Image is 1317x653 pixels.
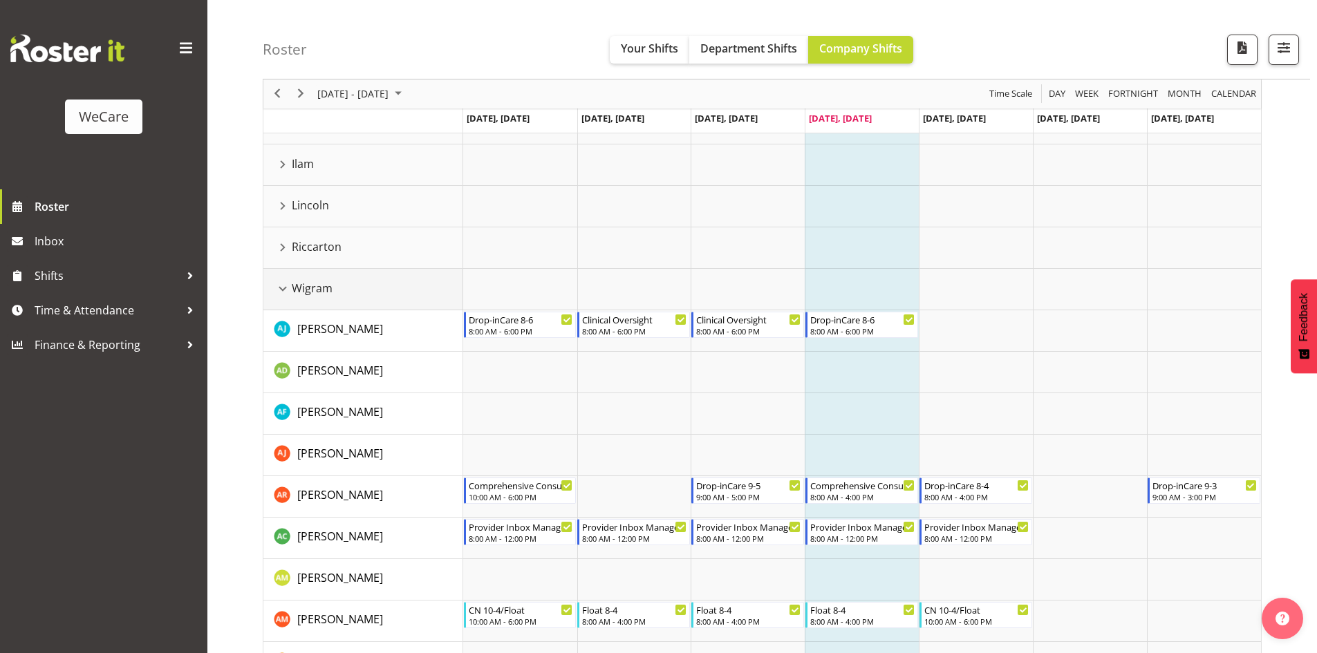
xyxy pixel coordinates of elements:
span: [DATE], [DATE] [695,112,758,124]
td: Ashley Mendoza resource [263,600,463,642]
div: Drop-inCare 9-3 [1152,478,1257,492]
img: Rosterit website logo [10,35,124,62]
div: Andrea Ramirez"s event - Drop-inCare 8-4 Begin From Friday, September 19, 2025 at 8:00:00 AM GMT+... [919,477,1032,504]
div: Ashley Mendoza"s event - Float 8-4 Begin From Tuesday, September 16, 2025 at 8:00:00 AM GMT+12:00... [577,602,690,628]
div: Andrew Casburn"s event - Provider Inbox Management Begin From Tuesday, September 16, 2025 at 8:00... [577,519,690,545]
div: 8:00 AM - 12:00 PM [696,533,801,544]
div: Ashley Mendoza"s event - Float 8-4 Begin From Thursday, September 18, 2025 at 8:00:00 AM GMT+12:0... [805,602,918,628]
a: [PERSON_NAME] [297,404,383,420]
span: Week [1074,86,1100,103]
a: [PERSON_NAME] [297,321,383,337]
div: 8:00 AM - 6:00 PM [582,325,686,337]
div: Float 8-4 [582,603,686,616]
div: Drop-inCare 9-5 [696,478,801,492]
div: previous period [265,79,289,108]
div: Float 8-4 [810,603,915,616]
div: Ashley Mendoza"s event - CN 10-4/Float Begin From Monday, September 15, 2025 at 10:00:00 AM GMT+1... [464,602,577,628]
div: Comprehensive Consult 10-6 [469,478,573,492]
span: [DATE], [DATE] [581,112,644,124]
button: Time Scale [987,86,1035,103]
div: 10:00 AM - 6:00 PM [469,491,573,502]
div: AJ Jones"s event - Clinical Oversight Begin From Tuesday, September 16, 2025 at 8:00:00 AM GMT+12... [577,312,690,338]
span: [DATE], [DATE] [1037,112,1100,124]
span: Time & Attendance [35,300,180,321]
div: 8:00 AM - 4:00 PM [810,491,915,502]
div: Clinical Oversight [696,312,801,326]
div: 10:00 AM - 6:00 PM [469,616,573,627]
div: 8:00 AM - 4:00 PM [696,616,801,627]
img: help-xxl-2.png [1276,612,1289,625]
div: 8:00 AM - 6:00 PM [469,325,573,337]
div: AJ Jones"s event - Drop-inCare 8-6 Begin From Thursday, September 18, 2025 at 8:00:00 AM GMT+12:0... [805,312,918,338]
span: Department Shifts [700,41,797,56]
button: Feedback - Show survey [1291,279,1317,373]
td: Amy Johannsen resource [263,435,463,476]
div: WeCare [79,106,129,127]
span: Fortnight [1107,86,1159,103]
a: [PERSON_NAME] [297,486,383,503]
span: [DATE], [DATE] [923,112,986,124]
td: Andrew Casburn resource [263,518,463,559]
td: Wigram resource [263,269,463,310]
span: [DATE], [DATE] [1151,112,1214,124]
div: Andrea Ramirez"s event - Comprehensive Consult 8-4 Begin From Thursday, September 18, 2025 at 8:0... [805,477,918,504]
button: Month [1209,86,1259,103]
span: Riccarton [292,238,342,255]
div: 8:00 AM - 4:00 PM [582,616,686,627]
span: [DATE], [DATE] [809,112,872,124]
span: Month [1166,86,1203,103]
span: calendar [1210,86,1258,103]
div: Andrea Ramirez"s event - Comprehensive Consult 10-6 Begin From Monday, September 15, 2025 at 10:0... [464,477,577,504]
div: 9:00 AM - 5:00 PM [696,491,801,502]
div: Provider Inbox Management [696,520,801,533]
div: CN 10-4/Float [469,603,573,616]
button: Next [292,86,310,103]
div: Ashley Mendoza"s event - CN 10-4/Float Begin From Friday, September 19, 2025 at 10:00:00 AM GMT+1... [919,602,1032,628]
span: Ilam [292,155,314,172]
div: Drop-inCare 8-4 [924,478,1029,492]
div: Andrea Ramirez"s event - Drop-inCare 9-5 Begin From Wednesday, September 17, 2025 at 9:00:00 AM G... [691,477,804,504]
a: [PERSON_NAME] [297,611,383,627]
td: Ilam resource [263,144,463,186]
td: Alex Ferguson resource [263,393,463,435]
a: [PERSON_NAME] [297,445,383,462]
button: Company Shifts [808,36,913,64]
div: Drop-inCare 8-6 [810,312,915,326]
span: [PERSON_NAME] [297,570,383,585]
div: AJ Jones"s event - Drop-inCare 8-6 Begin From Monday, September 15, 2025 at 8:00:00 AM GMT+12:00 ... [464,312,577,338]
span: Day [1047,86,1067,103]
td: Aleea Devenport resource [263,352,463,393]
span: Inbox [35,231,200,252]
td: Riccarton resource [263,227,463,269]
span: Time Scale [988,86,1034,103]
span: Company Shifts [819,41,902,56]
span: Feedback [1298,293,1310,341]
a: [PERSON_NAME] [297,528,383,545]
div: next period [289,79,312,108]
div: Provider Inbox Management [469,520,573,533]
a: [PERSON_NAME] [297,362,383,379]
span: Roster [35,196,200,217]
span: Finance & Reporting [35,334,180,355]
span: Your Shifts [621,41,678,56]
span: [PERSON_NAME] [297,446,383,461]
div: 8:00 AM - 12:00 PM [810,533,915,544]
button: Fortnight [1106,86,1161,103]
div: Float 8-4 [696,603,801,616]
div: CN 10-4/Float [924,603,1029,616]
button: Previous [268,86,287,103]
div: Ashley Mendoza"s event - Float 8-4 Begin From Wednesday, September 17, 2025 at 8:00:00 AM GMT+12:... [691,602,804,628]
div: 8:00 AM - 12:00 PM [924,533,1029,544]
div: Drop-inCare 8-6 [469,312,573,326]
div: Clinical Oversight [582,312,686,326]
div: Andrea Ramirez"s event - Drop-inCare 9-3 Begin From Sunday, September 21, 2025 at 9:00:00 AM GMT+... [1148,477,1260,504]
span: Wigram [292,280,333,296]
div: 8:00 AM - 4:00 PM [810,616,915,627]
h4: Roster [263,41,307,57]
span: [DATE] - [DATE] [316,86,390,103]
span: Lincoln [292,197,329,214]
div: Andrew Casburn"s event - Provider Inbox Management Begin From Thursday, September 18, 2025 at 8:0... [805,519,918,545]
button: Timeline Month [1166,86,1204,103]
